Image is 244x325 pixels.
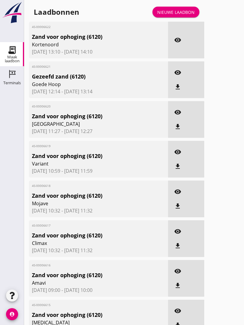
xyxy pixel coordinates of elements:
[32,64,143,69] span: 4S-00006621
[32,144,143,148] span: 4S-00006619
[32,271,143,279] span: Zand voor ophoging (6120)
[32,184,143,188] span: 4S-00006618
[174,228,181,235] i: visibility
[32,167,165,175] span: [DATE] 10:59 - [DATE] 11:59
[174,83,181,91] i: file_download
[32,112,143,120] span: Zand voor ophoging (6120)
[32,286,165,294] span: [DATE] 09:00 - [DATE] 10:00
[174,109,181,116] i: visibility
[32,48,165,55] span: [DATE] 13:10 - [DATE] 14:10
[32,73,143,81] span: Gezeefd zand (6120)
[32,240,143,247] span: Climax
[32,223,143,228] span: 4S-00006617
[174,163,181,170] i: file_download
[32,279,143,286] span: Amavi
[174,148,181,156] i: visibility
[32,303,143,307] span: 4S-00006615
[32,25,143,29] span: 4S-00006622
[32,128,165,135] span: [DATE] 11:27 - [DATE] 12:27
[32,160,143,167] span: Variant
[32,120,143,128] span: [GEOGRAPHIC_DATA]
[32,192,143,200] span: Zand voor ophoging (6120)
[3,81,21,85] div: Terminals
[6,308,18,320] i: account_circle
[32,104,143,109] span: 4S-00006620
[32,81,143,88] span: Goede Hoop
[1,2,23,24] img: logo-small.a267ee39.svg
[32,311,143,319] span: Zand voor ophoging (6120)
[34,7,79,17] div: Laadbonnen
[32,247,165,254] span: [DATE] 10:32 - [DATE] 11:32
[174,307,181,314] i: visibility
[174,203,181,210] i: file_download
[174,123,181,130] i: file_download
[32,41,143,48] span: Kortenoord
[32,263,143,268] span: 4S-00006616
[32,231,143,240] span: Zand voor ophoging (6120)
[32,200,143,207] span: Mojave
[152,7,199,17] a: Nieuwe laadbon
[32,152,143,160] span: Zand voor ophoging (6120)
[174,188,181,195] i: visibility
[32,88,165,95] span: [DATE] 12:14 - [DATE] 13:14
[174,242,181,249] i: file_download
[174,268,181,275] i: visibility
[32,33,143,41] span: Zand voor ophoging (6120)
[174,282,181,289] i: file_download
[32,207,165,214] span: [DATE] 10:32 - [DATE] 11:32
[174,69,181,76] i: visibility
[157,9,195,15] div: Nieuwe laadbon
[174,36,181,44] i: visibility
